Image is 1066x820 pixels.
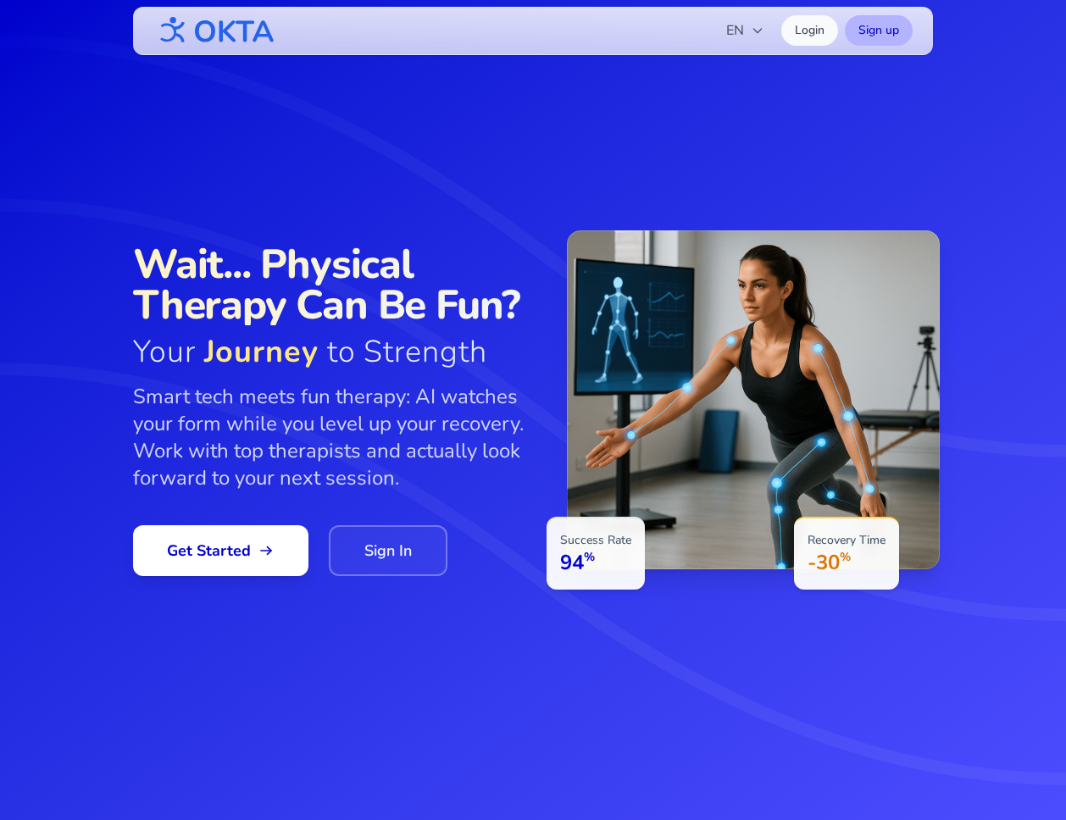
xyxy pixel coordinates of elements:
a: Sign In [329,525,447,576]
span: EN [726,20,764,41]
a: Sign up [845,15,913,46]
p: 94 [560,549,631,576]
img: OKTA logo [153,8,275,53]
p: Success Rate [560,532,631,549]
span: Get Started [167,539,275,562]
span: Wait... Physical Therapy Can Be Fun? [133,244,533,325]
span: Journey [204,331,319,373]
span: Your to Strength [133,335,533,369]
a: Login [781,15,838,46]
p: Smart tech meets fun therapy: AI watches your form while you level up your recovery. Work with to... [133,383,533,491]
a: Get Started [133,525,308,576]
button: EN [716,14,775,47]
